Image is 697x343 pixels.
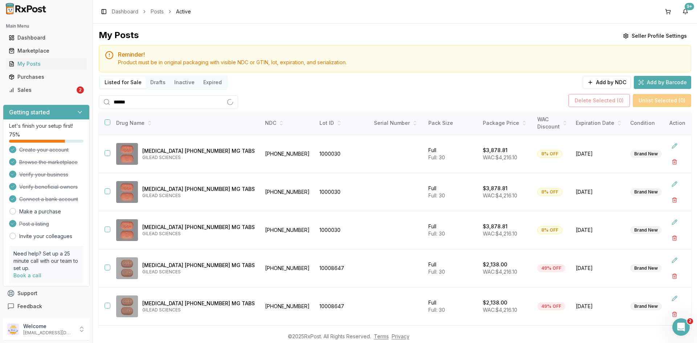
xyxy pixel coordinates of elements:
[9,122,83,130] p: Let's finish your setup first!
[142,185,255,193] p: [MEDICAL_DATA] [PHONE_NUMBER] MG TABS
[19,159,78,166] span: Browse the marketplace
[315,287,370,326] td: 10008647
[6,141,139,163] div: Bobbie says…
[424,173,478,211] td: Full
[142,155,255,160] p: GILEAD SCIENCES
[6,162,119,185] div: Help [PERSON_NAME] understand how they’re doing:
[6,57,87,70] a: My Posts
[19,183,78,191] span: Verify beneficial owners
[6,186,139,237] div: Roxy says…
[69,207,79,217] span: Great
[116,257,138,279] img: Biktarvy 50-200-25 MG TABS
[428,269,445,275] span: Full: 30
[6,222,139,235] textarea: Message…
[424,249,478,287] td: Full
[668,308,681,321] button: Delete
[576,150,621,158] span: [DATE]
[125,235,136,246] button: Send a message…
[428,192,445,199] span: Full: 30
[17,303,42,310] span: Feedback
[12,145,64,152] div: OK this is completed
[6,162,139,186] div: Roxy says…
[374,333,389,339] a: Terms
[9,108,50,117] h3: Getting started
[9,60,84,68] div: My Posts
[261,211,315,249] td: [PHONE_NUMBER]
[537,116,567,130] div: WAC Discount
[424,135,478,173] td: Full
[116,181,138,203] img: Biktarvy 30-120-15 MG TABS
[672,318,690,336] iframe: Intercom live chat
[13,272,41,278] a: Book a call
[9,47,84,54] div: Marketplace
[6,69,119,92] div: OK, it's OK, that has been changed as well
[118,52,685,57] h5: Reminder!
[12,167,113,181] div: Help [PERSON_NAME] understand how they’re doing:
[142,307,255,313] p: GILEAD SCIENCES
[668,254,681,267] button: Edit
[13,193,100,202] div: Rate your conversation
[680,6,691,17] button: 9+
[142,300,255,307] p: [MEDICAL_DATA] [PHONE_NUMBER] MG TABS
[19,208,61,215] a: Make a purchase
[483,185,508,192] p: $3,878.81
[630,264,662,272] div: Brand New
[668,216,681,229] button: Edit
[583,76,631,89] button: Add by NDC
[35,9,90,16] p: The team can also help
[6,33,139,69] div: Aslan says…
[576,265,621,272] span: [DATE]
[3,300,90,313] button: Feedback
[151,8,164,15] a: Posts
[6,141,70,157] div: OK this is completed
[261,287,315,326] td: [PHONE_NUMBER]
[12,16,41,23] div: All changed
[127,3,140,16] div: Close
[265,119,311,127] div: NDC
[668,270,681,283] button: Delete
[483,154,517,160] span: WAC: $4,216.10
[17,207,28,217] span: Terrible
[19,220,49,228] span: Post a listing
[424,211,478,249] td: Full
[315,249,370,287] td: 10008647
[668,155,681,168] button: Delete
[685,3,694,10] div: 9+
[630,226,662,234] div: Brand New
[9,86,75,94] div: Sales
[576,188,621,196] span: [DATE]
[23,330,74,336] p: [EMAIL_ADDRESS][DOMAIN_NAME]
[6,70,87,83] a: Purchases
[19,171,68,178] span: Verify your business
[5,3,19,17] button: go back
[483,192,517,199] span: WAC: $4,216.10
[261,249,315,287] td: [PHONE_NUMBER]
[630,302,662,310] div: Brand New
[6,83,87,97] a: Sales2
[13,250,79,272] p: Need help? Set up a 25 minute call with our team to set up.
[668,139,681,152] button: Edit
[576,303,621,310] span: [DATE]
[261,135,315,173] td: [PHONE_NUMBER]
[3,84,90,96] button: Sales2
[424,111,478,135] th: Pack Size
[6,23,87,29] h2: Main Menu
[3,287,90,300] button: Support
[77,86,84,94] div: 2
[6,12,47,28] div: All changed
[664,111,691,135] th: Action
[32,37,134,59] div: CHANGE TO THIS ONE PLEASE ! SORRY AGAIN 10006056 05/2028
[52,207,62,217] span: OK
[626,111,680,135] th: Condition
[100,77,146,88] button: Listed for Sale
[176,8,191,15] span: Active
[116,143,138,165] img: Biktarvy 30-120-15 MG TABS
[576,119,621,127] div: Expiration Date
[428,307,445,313] span: Full: 30
[116,119,255,127] div: Drug Name
[9,34,84,41] div: Dashboard
[19,233,72,240] a: Invite your colleagues
[424,287,478,326] td: Full
[483,119,529,127] div: Package Price
[668,193,681,207] button: Delete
